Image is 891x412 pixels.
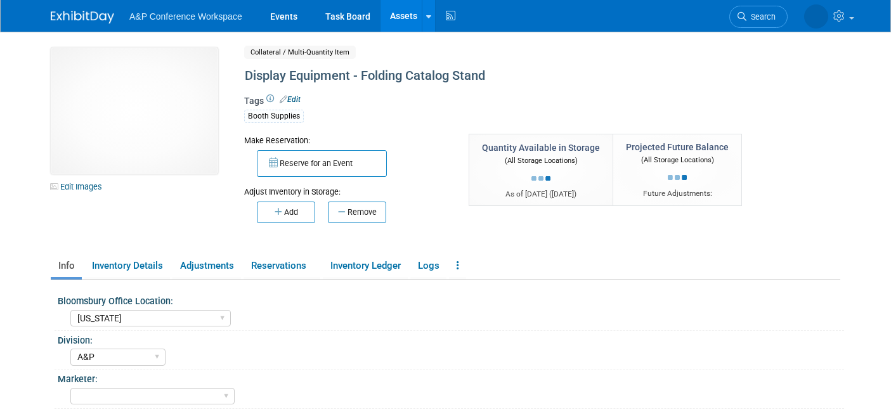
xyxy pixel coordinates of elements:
div: (All Storage Locations) [482,154,600,166]
img: loading... [531,176,550,181]
a: Adjustments [172,255,241,277]
a: Reservations [244,255,320,277]
a: Search [729,6,788,28]
a: Edit [280,95,301,104]
img: loading... [668,175,687,180]
div: Division: [58,331,844,347]
a: Inventory Ledger [323,255,408,277]
div: Quantity Available in Storage [482,141,600,154]
button: Remove [328,202,386,223]
span: Collateral / Multi-Quantity Item [244,46,356,59]
a: Logs [410,255,446,277]
img: Anne Weston [804,4,828,29]
img: ExhibitDay [51,11,114,23]
img: View Images [51,48,218,174]
span: Search [746,12,776,22]
a: Info [51,255,82,277]
a: Inventory Details [84,255,170,277]
div: Display Equipment - Folding Catalog Stand [240,65,764,87]
div: (All Storage Locations) [626,153,729,165]
div: As of [DATE] ( ) [482,189,600,200]
div: Future Adjustments: [626,188,729,199]
div: Projected Future Balance [626,141,729,153]
button: Add [257,202,315,223]
div: Marketer: [58,370,844,385]
div: Bloomsbury Office Location: [58,292,844,307]
div: Adjust Inventory in Storage: [244,177,450,198]
span: A&P Conference Workspace [129,11,242,22]
button: Reserve for an Event [257,150,387,177]
div: Tags [244,94,764,131]
div: Make Reservation: [244,134,450,146]
span: [DATE] [552,190,574,198]
a: Edit Images [51,179,107,195]
div: Booth Supplies [244,110,304,123]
